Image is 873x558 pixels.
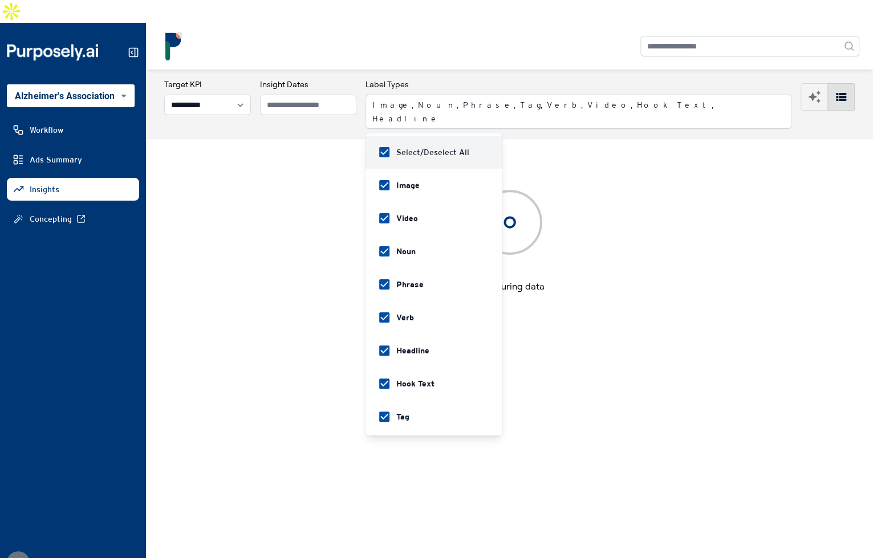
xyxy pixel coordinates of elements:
a: Concepting [7,207,139,230]
span: Insights [30,184,59,195]
span: Noun [396,246,416,257]
span: Workflow [30,124,63,136]
span: Video [396,213,418,224]
span: Tag [396,411,409,422]
span: Hook Text [396,378,435,389]
h3: Label Types [366,79,791,90]
span: Phrase [396,279,424,290]
span: Headline [396,345,429,356]
a: Ads Summary [7,148,139,171]
div: Alzheimer's Association [7,84,135,107]
span: Verb [396,312,414,323]
label: Select/Deselect All [396,146,469,158]
span: Image [396,180,420,191]
img: logo [160,32,188,60]
a: Workflow [7,119,139,141]
button: Image, Noun, Phrase, Tag, Verb, Video, Hook Text, Headline [366,95,791,129]
h3: Target KPI [164,79,251,90]
span: Concepting [30,213,72,225]
a: Insights [7,178,139,201]
ul: Image, Noun, Phrase, Tag, Verb, Video, Hook Text, Headline [366,133,502,435]
h3: Insight Dates [260,79,356,90]
span: Ads Summary [30,154,82,165]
